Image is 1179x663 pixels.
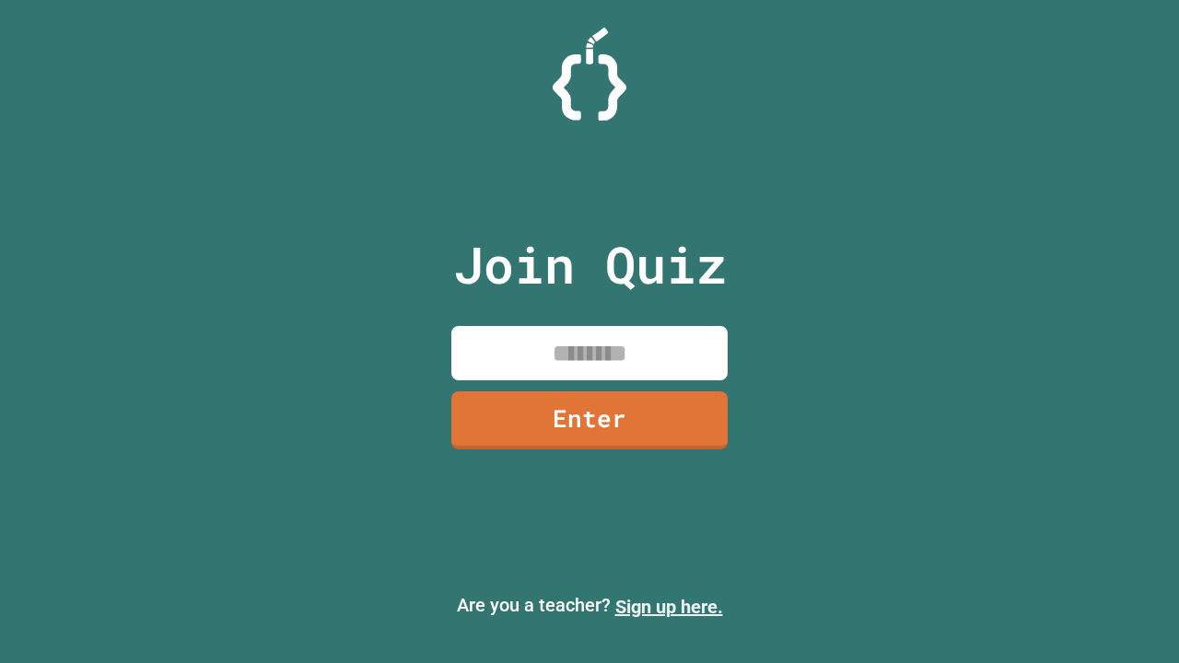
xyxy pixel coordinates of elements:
iframe: chat widget [1102,589,1161,645]
p: Join Quiz [453,227,727,303]
a: Enter [451,391,728,449]
img: Logo.svg [553,28,626,121]
a: Sign up here. [615,596,723,618]
p: Are you a teacher? [15,591,1164,621]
